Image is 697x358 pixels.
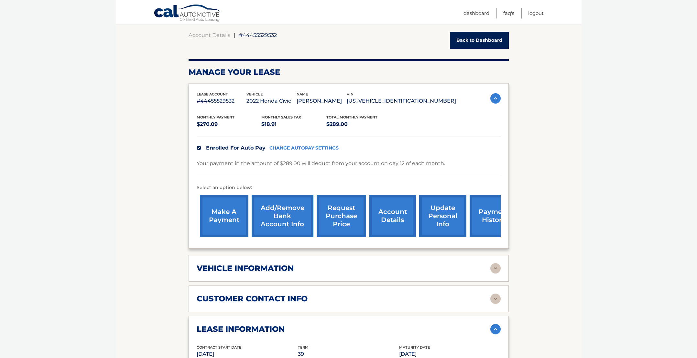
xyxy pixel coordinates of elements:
a: FAQ's [503,8,514,18]
a: Account Details [189,32,230,38]
a: Dashboard [463,8,489,18]
p: $270.09 [197,120,262,129]
span: lease account [197,92,228,96]
img: accordion-rest.svg [490,263,501,274]
a: update personal info [419,195,466,237]
h2: lease information [197,324,285,334]
p: $18.91 [261,120,326,129]
a: make a payment [200,195,248,237]
p: [US_VEHICLE_IDENTIFICATION_NUMBER] [347,96,456,106]
span: Monthly sales Tax [261,115,301,119]
h2: customer contact info [197,294,308,304]
span: name [297,92,308,96]
span: #44455529532 [239,32,277,38]
a: CHANGE AUTOPAY SETTINGS [269,145,339,151]
h2: Manage Your Lease [189,67,509,77]
a: Cal Automotive [154,4,222,23]
span: vehicle [246,92,263,96]
p: Select an option below: [197,184,501,192]
p: 2022 Honda Civic [246,96,297,106]
span: Maturity Date [399,345,430,350]
a: Back to Dashboard [450,32,509,49]
p: Your payment in the amount of $289.00 will deduct from your account on day 12 of each month. [197,159,445,168]
span: | [234,32,235,38]
a: payment history [470,195,518,237]
a: Logout [528,8,544,18]
img: accordion-rest.svg [490,294,501,304]
span: Enrolled For Auto Pay [206,145,266,151]
a: Add/Remove bank account info [252,195,313,237]
img: accordion-active.svg [490,324,501,334]
a: request purchase price [317,195,366,237]
span: Contract Start Date [197,345,241,350]
img: accordion-active.svg [490,93,501,104]
p: $289.00 [326,120,391,129]
img: check.svg [197,146,201,150]
p: [PERSON_NAME] [297,96,347,106]
span: Total Monthly Payment [326,115,377,119]
span: Monthly Payment [197,115,234,119]
span: vin [347,92,354,96]
p: #44455529532 [197,96,247,106]
span: Term [298,345,309,350]
a: account details [369,195,416,237]
h2: vehicle information [197,263,294,273]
